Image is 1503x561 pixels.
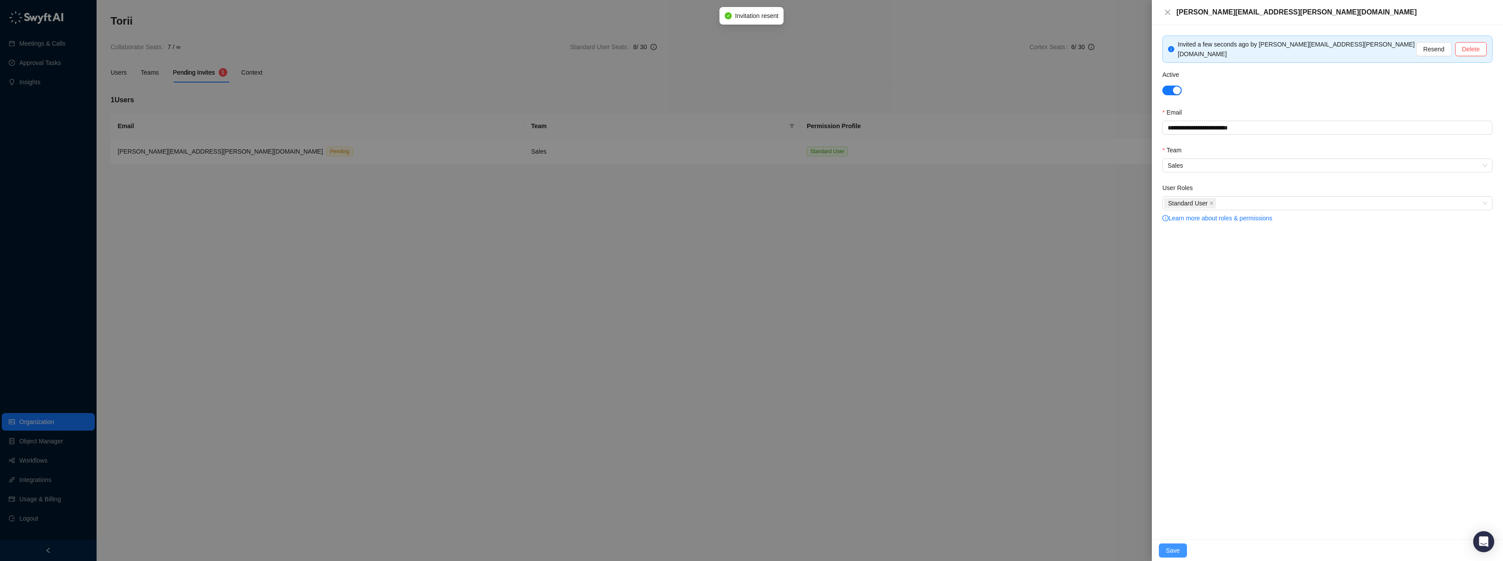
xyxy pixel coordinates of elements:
span: info-circle [1168,46,1174,52]
span: info-circle [1162,215,1169,221]
span: close [1164,9,1171,16]
div: [PERSON_NAME][EMAIL_ADDRESS][PERSON_NAME][DOMAIN_NAME] [1176,7,1492,18]
button: Save [1159,543,1187,557]
a: info-circleLearn more about roles & permissions [1162,215,1273,222]
span: check-circle [725,12,732,19]
label: User Roles [1162,183,1199,193]
span: Standard User [1168,198,1208,208]
span: close [1209,201,1214,205]
span: Standard User [1164,198,1216,209]
button: Delete [1455,42,1487,56]
div: Open Intercom Messenger [1473,531,1494,552]
label: Team [1162,145,1188,155]
span: Sales [1168,159,1487,172]
input: Email [1162,121,1492,135]
label: Active [1162,70,1185,79]
button: Active [1162,86,1182,95]
span: Delete [1462,44,1480,54]
label: Email [1162,108,1188,117]
div: Invited a few seconds ago by [PERSON_NAME][EMAIL_ADDRESS][PERSON_NAME][DOMAIN_NAME] [1178,40,1416,59]
button: Resend [1416,42,1451,56]
span: Save [1166,546,1180,555]
span: Resend [1423,44,1444,54]
span: Invitation resent [735,11,779,21]
button: Close [1162,7,1173,18]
